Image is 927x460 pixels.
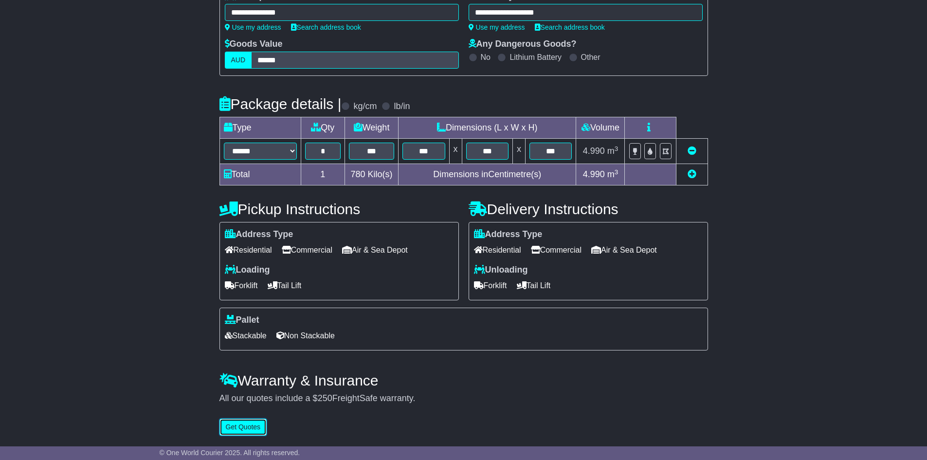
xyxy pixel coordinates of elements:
[219,96,342,112] h4: Package details |
[517,278,551,293] span: Tail Lift
[225,242,272,258] span: Residential
[583,146,605,156] span: 4.990
[469,201,708,217] h4: Delivery Instructions
[688,169,696,179] a: Add new item
[615,168,618,176] sup: 3
[225,328,267,343] span: Stackable
[318,393,332,403] span: 250
[399,117,576,139] td: Dimensions (L x W x H)
[591,242,657,258] span: Air & Sea Depot
[576,117,625,139] td: Volume
[342,242,408,258] span: Air & Sea Depot
[353,101,377,112] label: kg/cm
[225,52,252,69] label: AUD
[268,278,302,293] span: Tail Lift
[225,315,259,326] label: Pallet
[291,23,361,31] a: Search address book
[474,242,521,258] span: Residential
[449,139,462,164] td: x
[225,265,270,276] label: Loading
[474,229,543,240] label: Address Type
[469,23,525,31] a: Use my address
[474,278,507,293] span: Forklift
[345,117,399,139] td: Weight
[301,164,345,185] td: 1
[469,39,577,50] label: Any Dangerous Goods?
[607,169,618,179] span: m
[225,229,293,240] label: Address Type
[301,117,345,139] td: Qty
[225,23,281,31] a: Use my address
[225,278,258,293] span: Forklift
[219,201,459,217] h4: Pickup Instructions
[581,53,600,62] label: Other
[399,164,576,185] td: Dimensions in Centimetre(s)
[160,449,300,457] span: © One World Courier 2025. All rights reserved.
[474,265,528,276] label: Unloading
[276,328,335,343] span: Non Stackable
[219,117,301,139] td: Type
[219,393,708,404] div: All our quotes include a $ FreightSafe warranty.
[583,169,605,179] span: 4.990
[509,53,562,62] label: Lithium Battery
[394,101,410,112] label: lb/in
[219,372,708,388] h4: Warranty & Insurance
[219,164,301,185] td: Total
[351,169,365,179] span: 780
[688,146,696,156] a: Remove this item
[219,419,267,436] button: Get Quotes
[531,242,582,258] span: Commercial
[481,53,491,62] label: No
[615,145,618,152] sup: 3
[535,23,605,31] a: Search address book
[512,139,525,164] td: x
[225,39,283,50] label: Goods Value
[282,242,332,258] span: Commercial
[607,146,618,156] span: m
[345,164,399,185] td: Kilo(s)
